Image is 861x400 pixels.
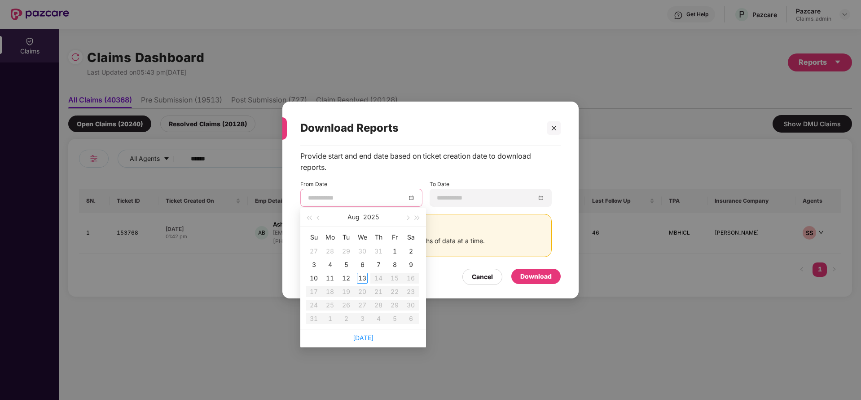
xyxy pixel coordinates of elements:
th: We [354,230,370,244]
div: 11 [325,273,335,284]
td: 2025-08-01 [387,244,403,258]
td: 2025-08-05 [338,258,354,271]
div: Download [520,271,552,281]
th: Su [306,230,322,244]
td: 2025-08-06 [354,258,370,271]
div: 4 [325,259,335,270]
a: [DATE] [353,334,373,342]
td: 2025-08-08 [387,258,403,271]
div: 6 [357,259,368,270]
div: From Date [300,180,422,207]
td: 2025-08-13 [354,271,370,285]
div: To Date [430,180,552,207]
button: Aug [347,208,360,226]
td: 2025-07-28 [322,244,338,258]
td: 2025-07-31 [370,244,387,258]
td: 2025-07-29 [338,244,354,258]
button: 2025 [363,208,379,226]
td: 2025-08-04 [322,258,338,271]
td: 2025-08-07 [370,258,387,271]
div: 1 [389,246,400,257]
td: 2025-08-02 [403,244,419,258]
td: 2025-07-30 [354,244,370,258]
div: 10 [308,273,319,284]
div: 7 [373,259,384,270]
th: Fr [387,230,403,244]
div: 29 [341,246,351,257]
th: Th [370,230,387,244]
td: 2025-08-10 [306,271,322,285]
div: 2 [405,246,416,257]
div: 13 [357,273,368,284]
div: 12 [341,273,351,284]
th: Tu [338,230,354,244]
span: close [551,125,557,131]
div: 27 [308,246,319,257]
td: 2025-08-09 [403,258,419,271]
td: 2025-08-12 [338,271,354,285]
div: 31 [373,246,384,257]
div: Provide start and end date based on ticket creation date to download reports. [300,151,552,173]
div: Download Reports [300,111,539,146]
div: 8 [389,259,400,270]
div: 5 [341,259,351,270]
th: Mo [322,230,338,244]
div: 3 [308,259,319,270]
div: 9 [405,259,416,270]
div: 30 [357,246,368,257]
div: Cancel [472,272,493,282]
div: 28 [325,246,335,257]
td: 2025-08-11 [322,271,338,285]
td: 2025-08-03 [306,258,322,271]
td: 2025-07-27 [306,244,322,258]
th: Sa [403,230,419,244]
